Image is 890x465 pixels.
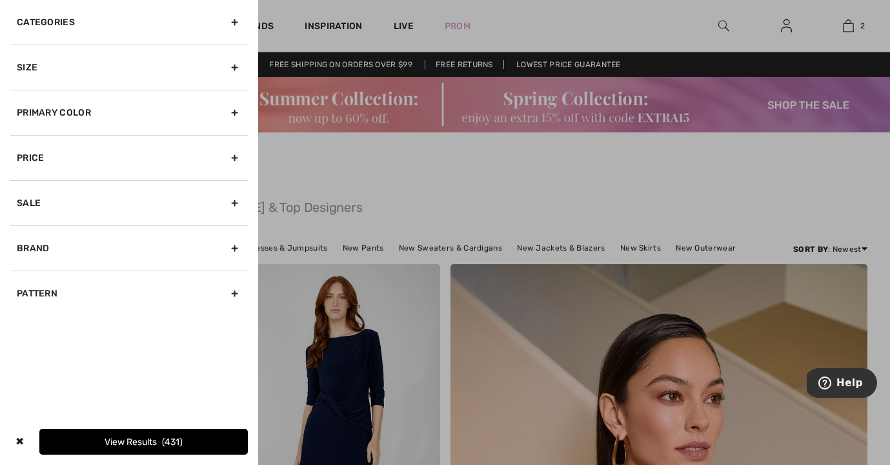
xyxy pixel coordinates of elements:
[39,429,248,455] button: View Results431
[10,429,29,455] div: ✖
[807,368,877,400] iframe: Opens a widget where you can find more information
[10,90,248,135] div: Primary Color
[10,45,248,90] div: Size
[10,225,248,271] div: Brand
[162,437,183,448] span: 431
[10,180,248,225] div: Sale
[10,135,248,180] div: Price
[10,271,248,316] div: Pattern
